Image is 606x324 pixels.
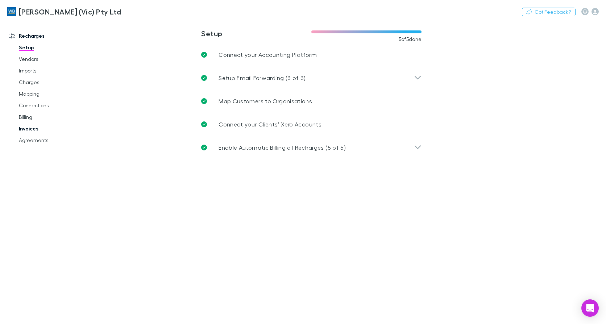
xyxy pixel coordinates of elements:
[12,100,96,111] a: Connections
[12,88,96,100] a: Mapping
[12,42,96,53] a: Setup
[201,29,311,38] h3: Setup
[12,123,96,134] a: Invoices
[12,53,96,65] a: Vendors
[195,43,427,66] a: Connect your Accounting Platform
[219,97,312,105] p: Map Customers to Organisations
[399,36,422,42] span: 5 of 5 done
[12,111,96,123] a: Billing
[219,50,317,59] p: Connect your Accounting Platform
[195,113,427,136] a: Connect your Clients’ Xero Accounts
[195,136,427,159] div: Enable Automatic Billing of Recharges (5 of 5)
[581,299,599,317] div: Open Intercom Messenger
[1,30,96,42] a: Recharges
[3,3,125,20] a: [PERSON_NAME] (Vic) Pty Ltd
[19,7,121,16] h3: [PERSON_NAME] (Vic) Pty Ltd
[219,74,306,82] p: Setup Email Forwarding (3 of 3)
[12,76,96,88] a: Charges
[195,66,427,90] div: Setup Email Forwarding (3 of 3)
[195,90,427,113] a: Map Customers to Organisations
[219,120,321,129] p: Connect your Clients’ Xero Accounts
[12,65,96,76] a: Imports
[7,7,16,16] img: William Buck (Vic) Pty Ltd's Logo
[522,8,576,16] button: Got Feedback?
[12,134,96,146] a: Agreements
[219,143,346,152] p: Enable Automatic Billing of Recharges (5 of 5)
